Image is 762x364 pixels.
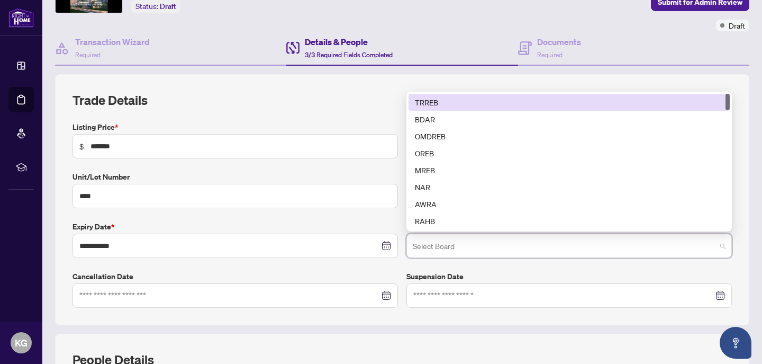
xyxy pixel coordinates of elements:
div: TRREB [415,96,723,108]
div: AWRA [409,196,730,212]
span: Required [537,51,563,59]
button: Open asap [720,327,751,359]
label: Expiry Date [72,221,398,233]
div: MREB [415,164,723,176]
span: close-circle [384,242,391,250]
div: AWRA [415,198,723,210]
div: BDAR [415,113,723,125]
span: $ [79,140,84,152]
span: KG [15,335,28,350]
span: Draft [160,2,176,11]
h4: Documents [537,35,581,48]
div: OMDREB [409,128,730,145]
span: Required [75,51,101,59]
label: Suspension Date [406,271,732,282]
span: Draft [729,20,745,31]
div: RAHB [415,215,723,227]
div: OREB [409,145,730,162]
h2: Trade Details [72,92,732,109]
div: BDAR [409,111,730,128]
div: MREB [409,162,730,179]
span: 3/3 Required Fields Completed [305,51,393,59]
div: NAR [415,181,723,193]
div: NAR [409,179,730,196]
h4: Details & People [305,35,393,48]
div: TRREB [409,94,730,111]
label: Cancellation Date [72,271,398,282]
div: OMDREB [415,130,723,142]
label: Unit/Lot Number [72,171,398,183]
h4: Transaction Wizard [75,35,150,48]
img: logo [8,8,34,28]
label: Listing Price [72,121,398,133]
div: RAHB [409,212,730,229]
div: OREB [415,147,723,159]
